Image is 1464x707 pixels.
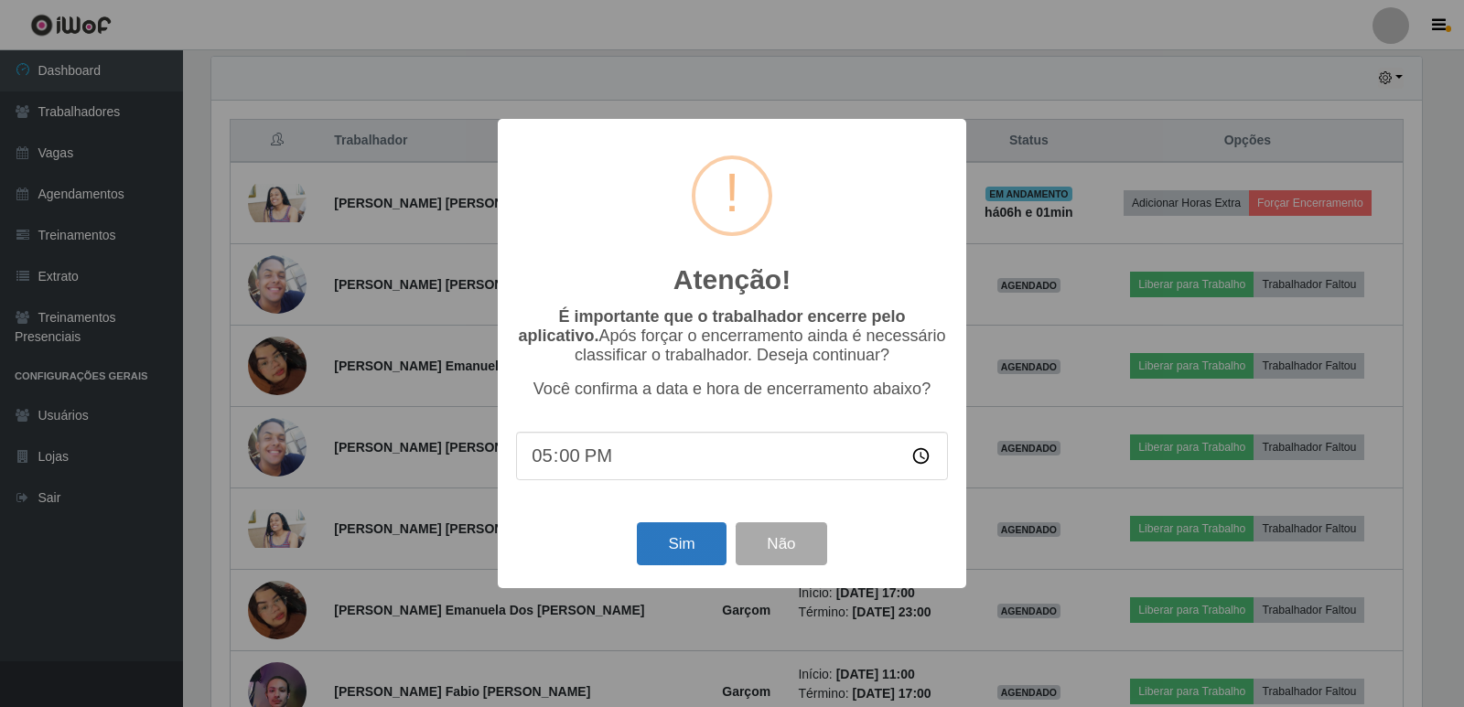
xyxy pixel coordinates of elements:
[518,307,905,345] b: É importante que o trabalhador encerre pelo aplicativo.
[516,380,948,399] p: Você confirma a data e hora de encerramento abaixo?
[736,522,826,565] button: Não
[637,522,726,565] button: Sim
[516,307,948,365] p: Após forçar o encerramento ainda é necessário classificar o trabalhador. Deseja continuar?
[673,263,791,296] h2: Atenção!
